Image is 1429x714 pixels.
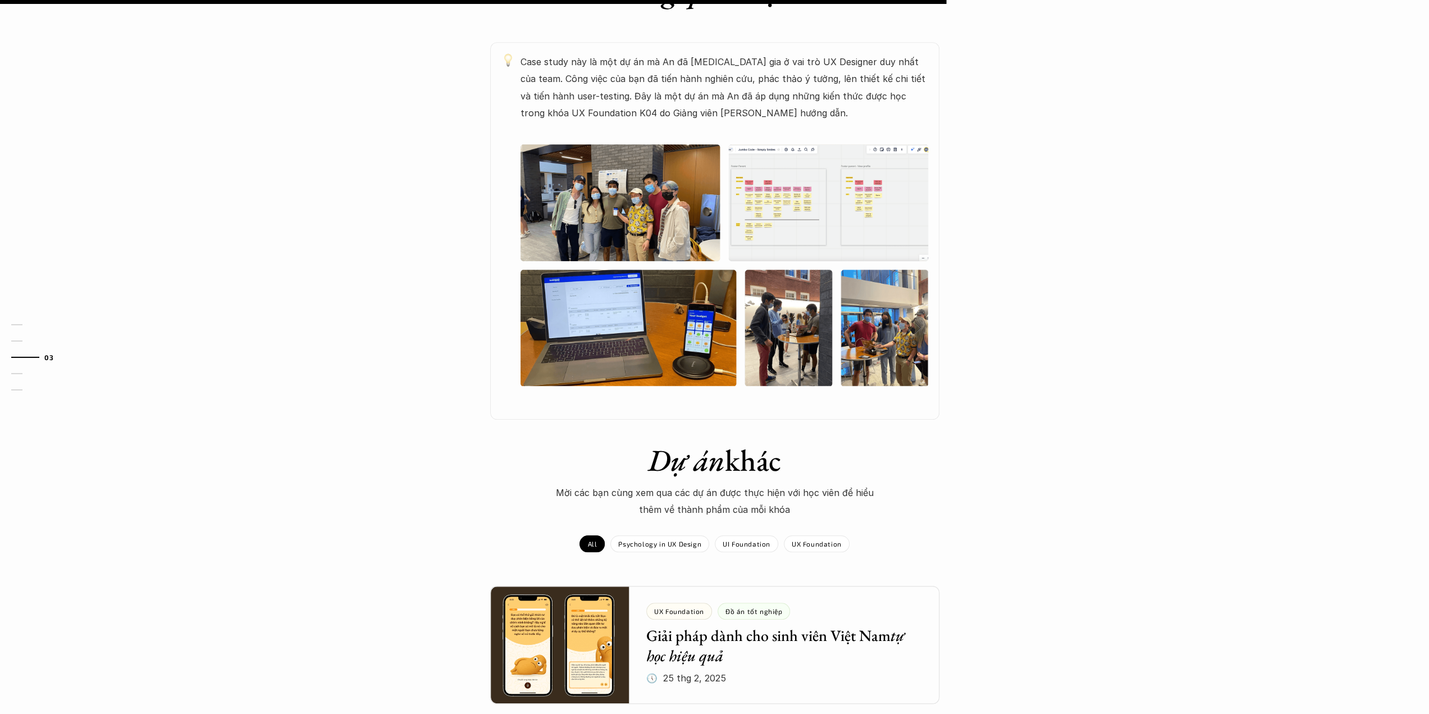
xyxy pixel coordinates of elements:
a: UX FoundationĐồ án tốt nghiệpGiải pháp dành cho sinh viên Việt Namtự học hiệu quả🕔 25 thg 2, 2025 [490,586,939,704]
p: UI Foundation [723,540,770,548]
p: Mời các bạn cùng xem qua các dự án được thực hiện với học viên để hiểu thêm về thành phẩm của mỗi... [546,484,883,519]
em: Dự án [648,440,725,480]
p: All [587,540,597,548]
p: Case study này là một dự án mà An đã [MEDICAL_DATA] gia ở vai trò UX Designer duy nhất của team. ... [521,53,928,122]
p: Psychology in UX Design [618,540,701,548]
strong: 03 [44,353,53,361]
p: UX Foundation [792,540,842,548]
h1: khác [518,442,911,479]
a: 03 [11,351,65,364]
